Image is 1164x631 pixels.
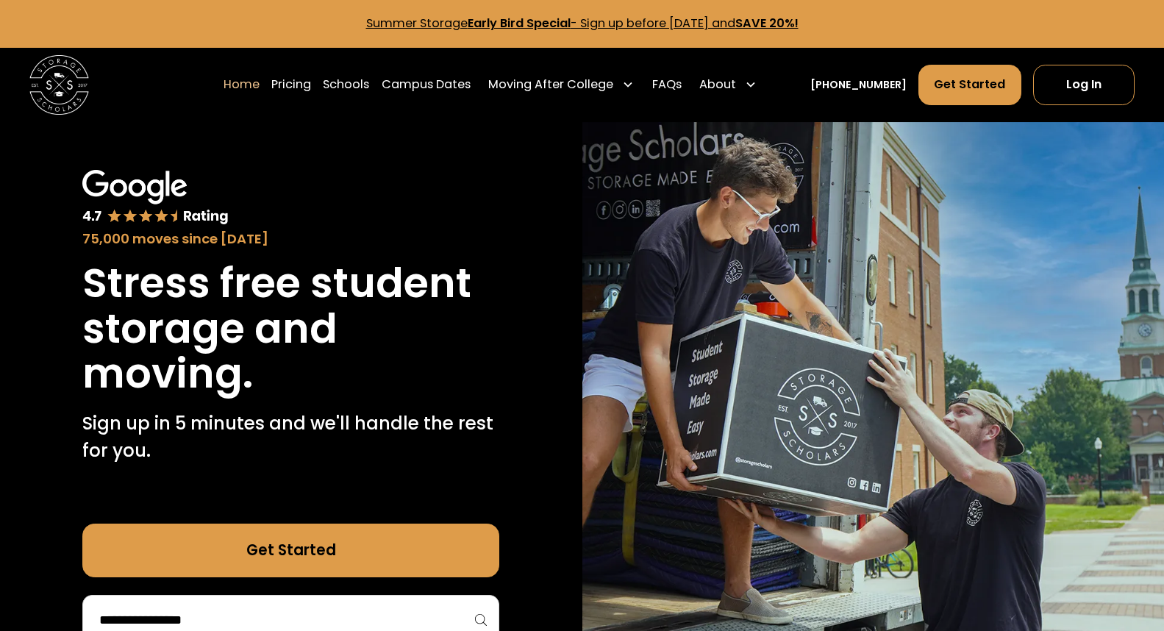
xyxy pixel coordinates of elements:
[82,260,499,396] h1: Stress free student storage and moving.
[735,15,799,32] strong: SAVE 20%!
[82,524,499,577] a: Get Started
[693,64,763,106] div: About
[323,64,369,106] a: Schools
[699,76,736,93] div: About
[468,15,571,32] strong: Early Bird Special
[29,55,89,115] img: Storage Scholars main logo
[271,64,311,106] a: Pricing
[366,15,799,32] a: Summer StorageEarly Bird Special- Sign up before [DATE] andSAVE 20%!
[224,64,260,106] a: Home
[482,64,640,106] div: Moving After College
[918,65,1021,105] a: Get Started
[82,170,228,226] img: Google 4.7 star rating
[382,64,471,106] a: Campus Dates
[82,410,499,464] p: Sign up in 5 minutes and we'll handle the rest for you.
[810,77,907,93] a: [PHONE_NUMBER]
[29,55,89,115] a: home
[82,229,499,249] div: 75,000 moves since [DATE]
[652,64,682,106] a: FAQs
[1033,65,1135,105] a: Log In
[488,76,613,93] div: Moving After College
